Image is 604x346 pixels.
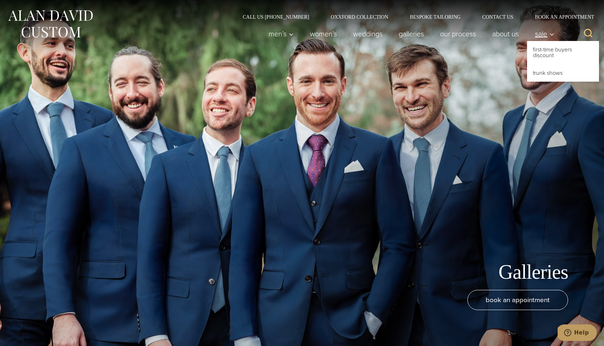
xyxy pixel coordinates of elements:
[580,25,597,42] button: View Search Form
[484,27,527,41] a: About Us
[471,14,524,19] a: Contact Us
[345,27,391,41] a: weddings
[432,27,484,41] a: Our Process
[527,27,558,41] button: Sale sub menu toggle
[391,27,432,41] a: Galleries
[524,14,597,19] a: Book an Appointment
[320,14,399,19] a: Oxxford Collection
[399,14,471,19] a: Bespoke Tailoring
[467,290,568,310] a: book an appointment
[261,27,302,41] button: Men’s sub menu toggle
[558,324,597,342] iframe: Opens a widget where you can chat to one of our agents
[302,27,345,41] a: Women’s
[499,260,568,284] h1: Galleries
[486,295,550,305] span: book an appointment
[527,64,599,82] a: Trunk Shows
[232,14,597,19] nav: Secondary Navigation
[261,27,558,41] nav: Primary Navigation
[7,8,93,40] img: Alan David Custom
[527,41,599,64] a: First-Time Buyers Discount
[232,14,320,19] a: Call Us [PHONE_NUMBER]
